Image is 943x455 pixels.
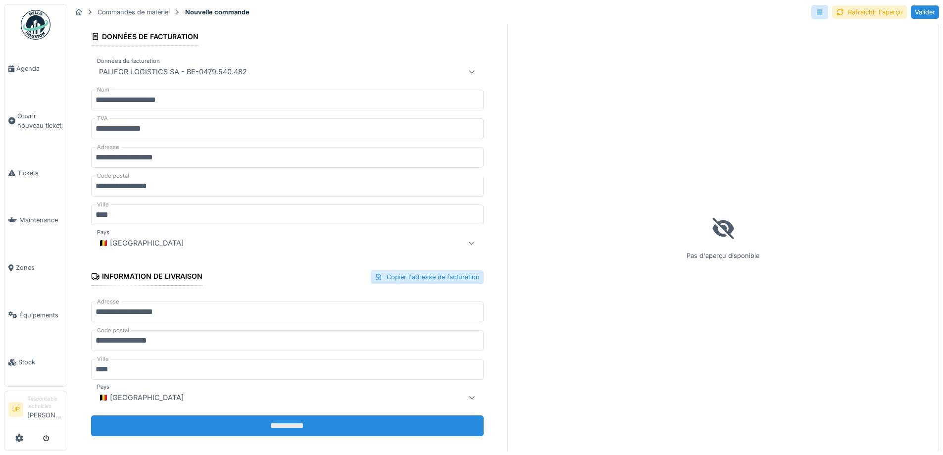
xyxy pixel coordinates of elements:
[832,5,907,19] div: Rafraîchir l'aperçu
[8,395,63,426] a: JP Responsable technicien[PERSON_NAME]
[16,64,63,73] span: Agenda
[91,269,202,286] div: Information de livraison
[18,357,63,367] span: Stock
[4,292,67,339] a: Équipements
[4,244,67,292] a: Zones
[95,86,111,94] label: Nom
[95,228,111,237] label: Pays
[8,402,23,417] li: JP
[95,143,121,152] label: Adresse
[4,93,67,150] a: Ouvrir nouveau ticket
[95,392,188,404] div: 🇧🇪 [GEOGRAPHIC_DATA]
[95,201,111,209] label: Ville
[95,172,131,180] label: Code postal
[17,168,63,178] span: Tickets
[371,270,484,284] div: Copier l'adresse de facturation
[95,383,111,391] label: Pays
[19,215,63,225] span: Maintenance
[4,45,67,93] a: Agenda
[19,310,63,320] span: Équipements
[27,395,63,410] div: Responsable technicien
[27,395,63,424] li: [PERSON_NAME]
[4,150,67,197] a: Tickets
[91,29,199,46] div: Données de facturation
[95,237,188,249] div: 🇧🇪 [GEOGRAPHIC_DATA]
[95,66,251,78] div: PALIFOR LOGISTICS SA - BE-0479.540.482
[17,111,63,130] span: Ouvrir nouveau ticket
[181,7,253,17] strong: Nouvelle commande
[95,326,131,335] label: Code postal
[98,7,170,17] div: Commandes de matériel
[507,23,940,452] div: Pas d'aperçu disponible
[21,10,50,40] img: Badge_color-CXgf-gQk.svg
[95,298,121,306] label: Adresse
[911,5,939,19] div: Valider
[16,263,63,272] span: Zones
[95,355,111,363] label: Ville
[95,114,110,123] label: TVA
[95,57,162,65] label: Données de facturation
[4,339,67,386] a: Stock
[4,197,67,244] a: Maintenance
